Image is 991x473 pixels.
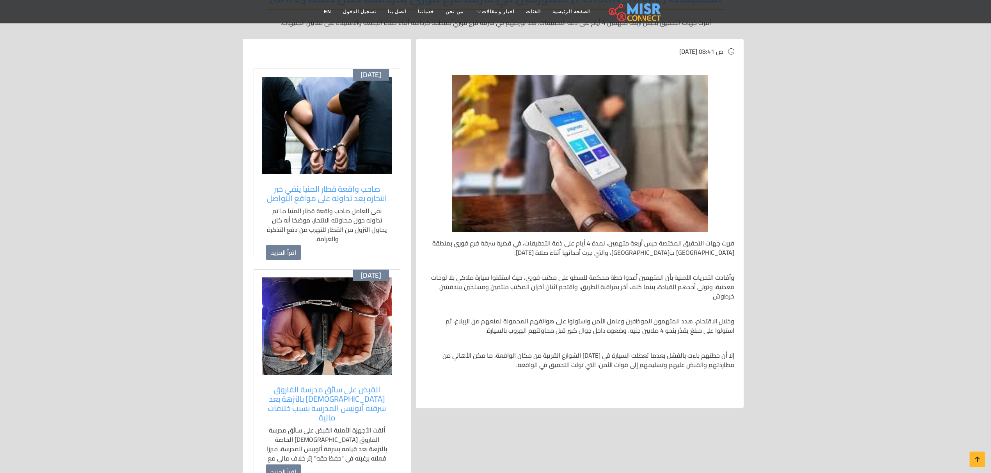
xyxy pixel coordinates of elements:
[412,4,440,19] a: خدماتنا
[266,206,388,244] p: نفى العامل صاحب واقعة قطار المنيا ما تم تداوله حول محاولته الانتحار، موضحًا أنه كان يحاول النزول ...
[361,271,381,280] span: [DATE]
[482,8,515,15] span: اخبار و مقالات
[247,18,744,27] p: أمرت جهات التحقيق بحبس أربعة متهمين 4 أيام على ذمة التحقيقات، بعد تورطهم في سرقة فرع فوري بمنطقة ...
[425,238,734,257] p: قررت جهات التحقيق المختصة حبس أربعة متهمين، لمدة 4 أيام على ذمة التحقيقات، في قضية سرقة فرع فوري ...
[425,316,734,335] p: وخلال الاقتحام، هدد المتهمون الموظفين وعامل الأمن واستولوا على هواتفهم المحمولة لمنعهم من الإبلاغ...
[425,351,734,369] p: إلا أن خطتهم باءت بالفشل بعدما تعطلت السيارة في [DATE] الشوارع القريبة من مكان الواقعة، ما مكن ال...
[266,245,301,260] a: اقرأ المزيد
[425,273,734,301] p: وأفادت التحريات الأمنية بأن المتهمين أعدوا خطة محكمة للسطو على مكتب فوري، حيث استقلوا سيارة ملاكي...
[547,4,596,19] a: الصفحة الرئيسية
[382,4,412,19] a: اتصل بنا
[262,77,392,174] img: عامل ينفي شائعة انتحاره داخل قطار المنيا
[361,71,381,79] span: [DATE]
[452,75,708,232] img: حبس المتهمين بسرقة فرع فوري في كرداسة خلال صلاة الجمعة بعد القبض عليهم
[679,46,723,57] span: [DATE] 08:41 ص
[337,4,382,19] a: تسجيل الدخول
[262,277,392,375] img: القبض على سائق مدرسة الفاروق الإسلامية بالنزهة بعد سرقته أتوبيس المدرسة إثر خلاف مالي
[440,4,469,19] a: من نحن
[520,4,547,19] a: الفئات
[469,4,520,19] a: اخبار و مقالات
[609,2,661,21] img: main.misr_connect
[266,425,388,472] p: ألقت الأجهزة الأمنية القبض على سائق مدرسة الفاروق [DEMOGRAPHIC_DATA] الخاصة بالنزهة بعد قيامه بسر...
[266,385,388,422] a: القبض على سائق مدرسة الفاروق [DEMOGRAPHIC_DATA] بالنزهة بعد سرقته أتوبيس المدرسة بسبب خلافات مالية
[266,184,388,203] a: صاحب واقعة قطار المنيا ينفي خبر انتحاره بعد تداوله على مواقع التواصل
[318,4,337,19] a: EN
